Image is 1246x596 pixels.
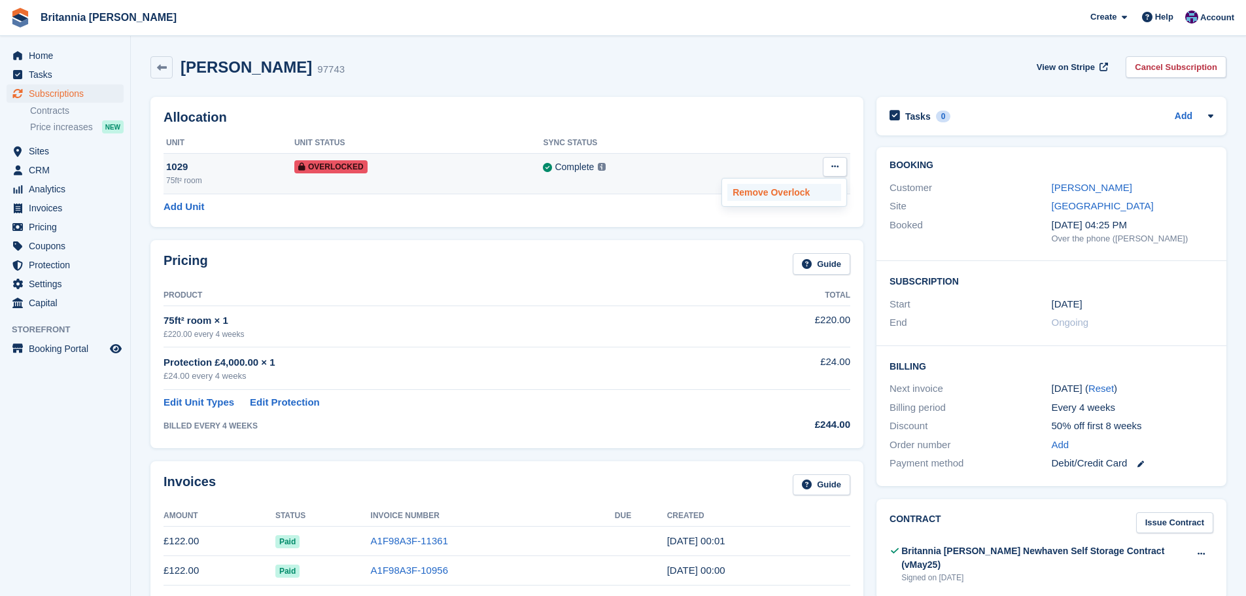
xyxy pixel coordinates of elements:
div: Debit/Credit Card [1052,456,1213,471]
a: Issue Contract [1136,512,1213,534]
div: NEW [102,120,124,133]
span: Subscriptions [29,84,107,103]
a: menu [7,218,124,236]
span: Protection [29,256,107,274]
span: Overlocked [294,160,368,173]
a: Price increases NEW [30,120,124,134]
h2: [PERSON_NAME] [181,58,312,76]
time: 2025-07-27 23:00:05 UTC [667,565,725,576]
th: Invoice Number [371,506,615,527]
span: Create [1090,10,1116,24]
span: Paid [275,565,300,578]
h2: Billing [890,359,1213,372]
a: menu [7,294,124,312]
a: menu [7,161,124,179]
span: CRM [29,161,107,179]
div: Billing period [890,400,1051,415]
th: Created [667,506,850,527]
th: Unit [164,133,294,154]
div: Protection £4,000.00 × 1 [164,355,723,370]
div: Britannia [PERSON_NAME] Newhaven Self Storage Contract (vMay25) [901,544,1189,572]
div: Order number [890,438,1051,453]
div: £24.00 every 4 weeks [164,370,723,383]
div: [DATE] ( ) [1052,381,1213,396]
div: Site [890,199,1051,214]
th: Amount [164,506,275,527]
a: menu [7,180,124,198]
div: Start [890,297,1051,312]
a: View on Stripe [1031,56,1111,78]
div: Over the phone ([PERSON_NAME]) [1052,232,1213,245]
div: Complete [555,160,594,174]
div: 1029 [166,160,294,175]
span: Price increases [30,121,93,133]
a: Preview store [108,341,124,357]
td: £122.00 [164,527,275,556]
a: [GEOGRAPHIC_DATA] [1052,200,1154,211]
a: Contracts [30,105,124,117]
div: 97743 [317,62,345,77]
span: Paid [275,535,300,548]
a: menu [7,84,124,103]
span: Account [1200,11,1234,24]
span: Analytics [29,180,107,198]
a: Edit Unit Types [164,395,234,410]
div: Every 4 weeks [1052,400,1213,415]
div: [DATE] 04:25 PM [1052,218,1213,233]
span: Booking Portal [29,340,107,358]
a: Add [1052,438,1069,453]
a: menu [7,199,124,217]
a: Add [1175,109,1192,124]
span: View on Stripe [1037,61,1095,74]
img: stora-icon-8386f47178a22dfd0bd8f6a31ec36ba5ce8667c1dd55bd0f319d3a0aa187defe.svg [10,8,30,27]
img: Becca Clark [1185,10,1198,24]
div: Customer [890,181,1051,196]
span: Tasks [29,65,107,84]
div: Payment method [890,456,1051,471]
div: 50% off first 8 weeks [1052,419,1213,434]
div: Booked [890,218,1051,245]
div: End [890,315,1051,330]
th: Total [723,285,850,306]
th: Unit Status [294,133,544,154]
span: Home [29,46,107,65]
a: Remove Overlock [727,184,841,201]
td: £220.00 [723,306,850,347]
div: BILLED EVERY 4 WEEKS [164,420,723,432]
a: menu [7,46,124,65]
time: 2025-07-27 23:00:00 UTC [1052,297,1082,312]
td: £24.00 [723,347,850,390]
div: 75ft² room × 1 [164,313,723,328]
span: Storefront [12,323,130,336]
th: Product [164,285,723,306]
img: icon-info-grey-7440780725fd019a000dd9b08b2336e03edf1995a4989e88bcd33f0948082b44.svg [598,163,606,171]
div: £220.00 every 4 weeks [164,328,723,340]
span: Capital [29,294,107,312]
span: Coupons [29,237,107,255]
div: Signed on [DATE] [901,572,1189,584]
a: menu [7,65,124,84]
td: £122.00 [164,556,275,586]
span: Settings [29,275,107,293]
div: Next invoice [890,381,1051,396]
a: menu [7,142,124,160]
a: Guide [793,474,850,496]
a: Reset [1088,383,1114,394]
h2: Contract [890,512,941,534]
a: [PERSON_NAME] [1052,182,1132,193]
a: menu [7,340,124,358]
h2: Allocation [164,110,850,125]
span: Ongoing [1052,317,1089,328]
h2: Subscription [890,274,1213,287]
th: Sync Status [543,133,757,154]
time: 2025-08-24 23:01:01 UTC [667,535,725,546]
a: menu [7,237,124,255]
a: Add Unit [164,200,204,215]
span: Pricing [29,218,107,236]
a: Guide [793,253,850,275]
h2: Tasks [905,111,931,122]
a: menu [7,275,124,293]
a: A1F98A3F-10956 [371,565,448,576]
th: Due [615,506,667,527]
